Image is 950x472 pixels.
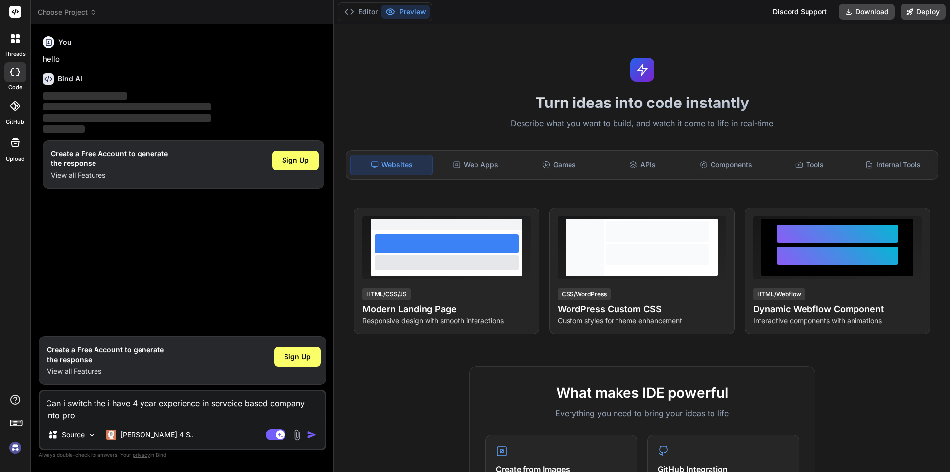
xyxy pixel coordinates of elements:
span: ‌ [43,125,85,133]
span: ‌ [43,114,211,122]
p: Describe what you want to build, and watch it come to life in real-time [340,117,944,130]
button: Preview [381,5,430,19]
div: Web Apps [435,155,517,175]
h4: WordPress Custom CSS [558,302,726,316]
p: Source [62,430,85,440]
h6: You [58,37,72,47]
span: ‌ [43,103,211,110]
span: Choose Project [38,7,96,17]
p: View all Features [47,367,164,376]
div: HTML/Webflow [753,288,805,300]
p: Everything you need to bring your ideas to life [485,407,799,419]
div: Tools [769,155,851,175]
h1: Create a Free Account to generate the response [47,345,164,365]
span: privacy [133,452,150,458]
button: Deploy [901,4,946,20]
div: HTML/CSS/JS [362,288,411,300]
img: attachment [291,429,303,441]
p: Interactive components with animations [753,316,922,326]
h1: Turn ideas into code instantly [340,94,944,111]
label: GitHub [6,118,24,126]
button: Editor [340,5,381,19]
img: Pick Models [88,431,96,439]
img: icon [307,430,317,440]
textarea: Can i switch the i have 4 year experience in serveice based company into pro [40,391,325,421]
h4: Modern Landing Page [362,302,531,316]
div: Components [685,155,767,175]
img: signin [7,439,24,456]
button: Download [839,4,895,20]
p: Always double-check its answers. Your in Bind [39,450,326,460]
span: ‌ [43,92,127,100]
h4: Dynamic Webflow Component [753,302,922,316]
p: hello [43,54,324,65]
h2: What makes IDE powerful [485,382,799,403]
p: View all Features [51,170,168,180]
div: Websites [350,155,433,175]
h6: Bind AI [58,74,82,84]
div: Internal Tools [852,155,934,175]
div: APIs [602,155,683,175]
p: [PERSON_NAME] 4 S.. [120,430,194,440]
span: Sign Up [282,156,309,165]
p: Responsive design with smooth interactions [362,316,531,326]
label: threads [4,50,26,58]
div: Games [519,155,600,175]
div: Discord Support [767,4,833,20]
label: code [8,83,22,92]
div: CSS/WordPress [558,288,611,300]
label: Upload [6,155,25,163]
h1: Create a Free Account to generate the response [51,149,168,168]
img: Claude 4 Sonnet [106,430,116,440]
p: Custom styles for theme enhancement [558,316,726,326]
span: Sign Up [284,352,311,362]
